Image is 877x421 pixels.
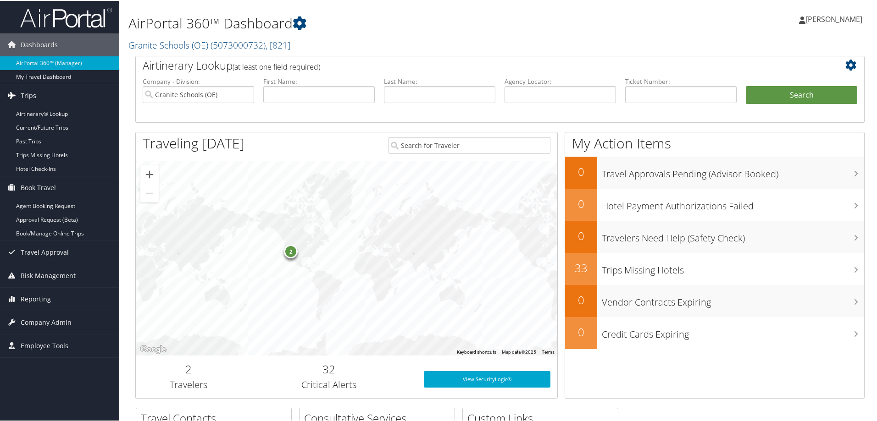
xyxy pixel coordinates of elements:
h2: 0 [565,291,597,307]
h2: 33 [565,259,597,275]
a: 33Trips Missing Hotels [565,252,864,284]
span: Map data ©2025 [502,349,536,354]
img: airportal-logo.png [20,6,112,27]
label: Company - Division: [143,76,254,85]
button: Zoom out [140,183,159,202]
a: Terms (opens in new tab) [542,349,555,354]
button: Search [746,85,857,104]
button: Keyboard shortcuts [457,348,496,355]
h3: Travelers Need Help (Safety Check) [602,226,864,244]
h3: Vendor Contracts Expiring [602,290,864,308]
h3: Critical Alerts [248,377,410,390]
h3: Travel Approvals Pending (Advisor Booked) [602,162,864,180]
span: Company Admin [21,310,72,333]
h2: 0 [565,323,597,339]
label: Agency Locator: [505,76,616,85]
h3: Hotel Payment Authorizations Failed [602,194,864,212]
h2: 0 [565,227,597,243]
span: Reporting [21,287,51,310]
a: 0Credit Cards Expiring [565,316,864,348]
h3: Travelers [143,377,234,390]
a: 0Travelers Need Help (Safety Check) [565,220,864,252]
img: Google [138,343,168,355]
a: [PERSON_NAME] [799,5,871,32]
h2: 0 [565,195,597,211]
input: Search for Traveler [389,136,550,153]
span: Risk Management [21,263,76,286]
span: Employee Tools [21,334,68,356]
span: [PERSON_NAME] [805,13,862,23]
label: First Name: [263,76,375,85]
a: 0Vendor Contracts Expiring [565,284,864,316]
h2: 32 [248,361,410,376]
button: Zoom in [140,164,159,183]
h3: Credit Cards Expiring [602,323,864,340]
span: ( 5073000732 ) [211,38,266,50]
div: 2 [284,244,298,257]
label: Last Name: [384,76,495,85]
a: 0Travel Approvals Pending (Advisor Booked) [565,156,864,188]
h2: 2 [143,361,234,376]
h2: Airtinerary Lookup [143,57,797,72]
h1: My Action Items [565,133,864,152]
span: (at least one field required) [233,61,320,71]
a: 0Hotel Payment Authorizations Failed [565,188,864,220]
h1: Traveling [DATE] [143,133,244,152]
h1: AirPortal 360™ Dashboard [128,13,624,32]
a: View SecurityLogic® [424,370,550,387]
h2: 0 [565,163,597,179]
label: Ticket Number: [625,76,737,85]
a: Open this area in Google Maps (opens a new window) [138,343,168,355]
span: Dashboards [21,33,58,55]
span: Book Travel [21,175,56,198]
h3: Trips Missing Hotels [602,258,864,276]
span: Trips [21,83,36,106]
span: , [ 821 ] [266,38,290,50]
span: Travel Approval [21,240,69,263]
a: Granite Schools (OE) [128,38,290,50]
